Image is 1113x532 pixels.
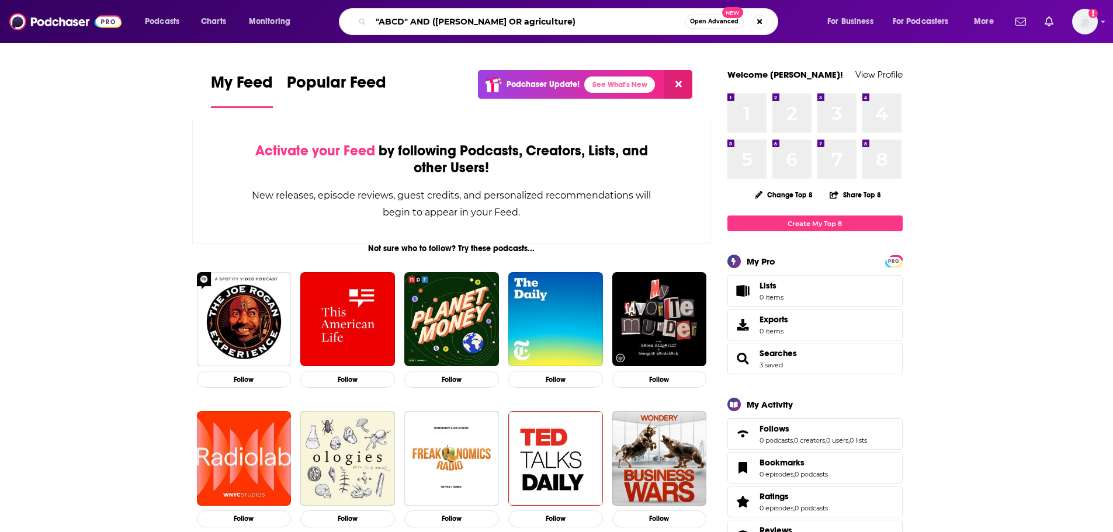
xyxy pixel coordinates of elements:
[193,12,233,31] a: Charts
[795,470,828,478] a: 0 podcasts
[793,436,794,444] span: ,
[885,12,966,31] button: open menu
[612,411,707,506] img: Business Wars
[251,142,653,176] div: by following Podcasts, Creators, Lists, and other Users!
[731,493,755,510] a: Ratings
[9,11,122,33] img: Podchaser - Follow, Share and Rate Podcasts
[760,280,783,291] span: Lists
[1088,9,1098,18] svg: Add a profile image
[197,371,292,388] button: Follow
[848,436,850,444] span: ,
[850,436,867,444] a: 0 lists
[893,13,949,30] span: For Podcasters
[760,314,788,325] span: Exports
[760,470,793,478] a: 0 episodes
[731,350,755,367] a: Searches
[1072,9,1098,34] button: Show profile menu
[1011,12,1031,32] a: Show notifications dropdown
[731,426,755,442] a: Follows
[300,272,395,367] a: This American Life
[508,411,603,506] img: TED Talks Daily
[612,272,707,367] img: My Favorite Murder with Karen Kilgariff and Georgia Hardstark
[727,418,903,450] span: Follows
[760,280,776,291] span: Lists
[731,460,755,476] a: Bookmarks
[760,491,789,502] span: Ratings
[760,423,789,434] span: Follows
[747,399,793,410] div: My Activity
[685,15,744,29] button: Open AdvancedNew
[137,12,195,31] button: open menu
[287,72,386,108] a: Popular Feed
[731,317,755,333] span: Exports
[1072,9,1098,34] span: Logged in as kayschr06
[827,13,873,30] span: For Business
[829,183,882,206] button: Share Top 8
[974,13,994,30] span: More
[727,309,903,340] a: Exports
[819,12,888,31] button: open menu
[211,72,273,99] span: My Feed
[760,457,828,468] a: Bookmarks
[211,72,273,108] a: My Feed
[241,12,306,31] button: open menu
[887,256,901,265] a: PRO
[145,13,179,30] span: Podcasts
[760,348,797,359] a: Searches
[727,343,903,374] span: Searches
[727,452,903,484] span: Bookmarks
[300,510,395,527] button: Follow
[251,187,653,221] div: New releases, episode reviews, guest credits, and personalized recommendations will begin to appe...
[404,272,499,367] img: Planet Money
[249,13,290,30] span: Monitoring
[887,257,901,266] span: PRO
[508,272,603,367] img: The Daily
[404,510,499,527] button: Follow
[300,371,395,388] button: Follow
[197,272,292,367] img: The Joe Rogan Experience
[727,215,903,231] a: Create My Top 8
[795,504,828,512] a: 0 podcasts
[760,504,793,512] a: 0 episodes
[760,457,805,468] span: Bookmarks
[404,411,499,506] img: Freakonomics Radio
[612,510,707,527] button: Follow
[722,7,743,18] span: New
[727,69,843,80] a: Welcome [PERSON_NAME]!
[760,436,793,444] a: 0 podcasts
[793,504,795,512] span: ,
[690,19,738,25] span: Open Advanced
[825,436,826,444] span: ,
[404,371,499,388] button: Follow
[612,371,707,388] button: Follow
[727,486,903,517] span: Ratings
[1072,9,1098,34] img: User Profile
[731,283,755,299] span: Lists
[760,361,783,369] a: 3 saved
[794,436,825,444] a: 0 creators
[747,256,775,267] div: My Pro
[287,72,386,99] span: Popular Feed
[727,275,903,307] a: Lists
[300,411,395,506] img: Ologies with Alie Ward
[507,79,580,89] p: Podchaser Update!
[1040,12,1058,32] a: Show notifications dropdown
[197,411,292,506] img: Radiolab
[748,187,820,202] button: Change Top 8
[508,510,603,527] button: Follow
[760,293,783,301] span: 0 items
[584,77,655,93] a: See What's New
[197,510,292,527] button: Follow
[966,12,1008,31] button: open menu
[350,8,789,35] div: Search podcasts, credits, & more...
[855,69,903,80] a: View Profile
